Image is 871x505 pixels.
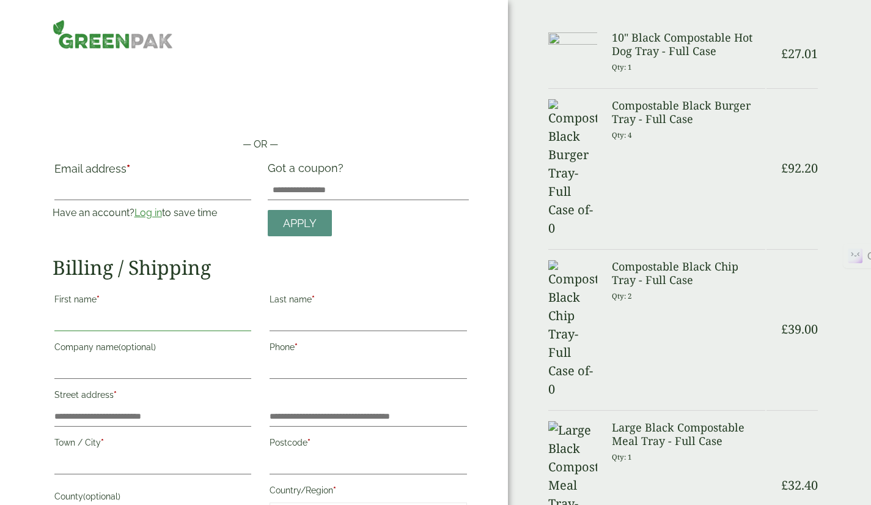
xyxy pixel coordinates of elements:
iframe: Secure payment button frame [53,98,469,122]
span: (optional) [83,492,120,501]
small: Qty: 1 [612,452,632,462]
abbr: required [295,342,298,352]
h2: Billing / Shipping [53,256,469,279]
abbr: required [307,438,311,447]
img: GreenPak Supplies [53,20,173,49]
label: Company name [54,339,252,359]
img: Compostable Black Chip Tray-Full Case of-0 [548,260,597,398]
label: Postcode [270,434,467,455]
bdi: 27.01 [781,45,818,62]
span: (optional) [119,342,156,352]
label: Email address [54,163,252,181]
bdi: 32.40 [781,477,818,493]
a: Apply [268,210,332,236]
h3: Compostable Black Chip Tray - Full Case [612,260,765,286]
label: Country/Region [270,482,467,503]
bdi: 39.00 [781,321,818,337]
bdi: 92.20 [781,160,818,176]
small: Qty: 2 [612,291,632,301]
abbr: required [127,162,130,175]
label: Street address [54,386,252,407]
a: Log in [134,207,162,219]
span: £ [781,160,788,176]
abbr: required [101,438,104,447]
h3: 10" Black Compostable Hot Dog Tray - Full Case [612,31,765,58]
span: £ [781,45,788,62]
small: Qty: 4 [612,130,632,140]
label: Got a coupon? [268,162,348,181]
p: Have an account? to save time [53,206,254,220]
span: Apply [283,217,317,230]
abbr: required [114,390,117,400]
img: Compostable Black Burger Tray-Full Case of-0 [548,99,597,238]
span: £ [781,321,788,337]
abbr: required [97,294,100,304]
p: — OR — [53,137,469,152]
abbr: required [312,294,315,304]
h3: Compostable Black Burger Tray - Full Case [612,99,765,125]
abbr: required [333,485,336,495]
label: Town / City [54,434,252,455]
label: First name [54,291,252,312]
label: Phone [270,339,467,359]
label: Last name [270,291,467,312]
small: Qty: 1 [612,62,632,72]
h3: Large Black Compostable Meal Tray - Full Case [612,421,765,447]
span: £ [781,477,788,493]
